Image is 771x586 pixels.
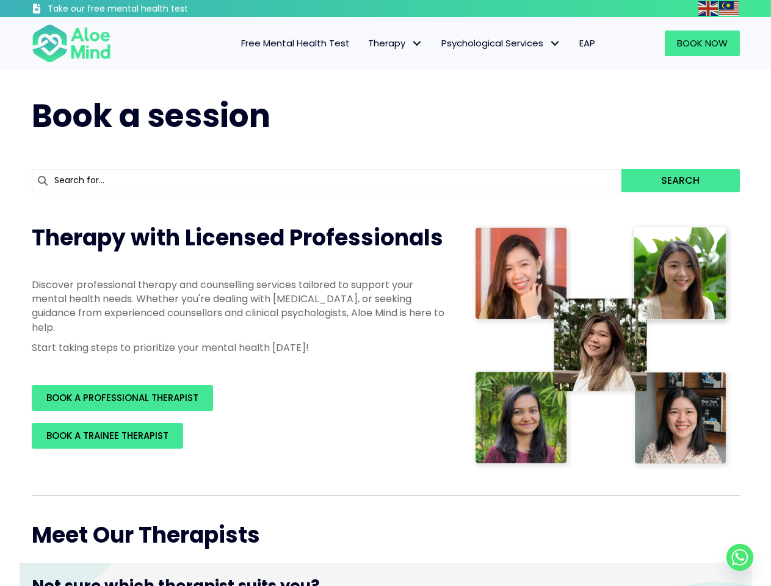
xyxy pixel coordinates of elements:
[698,1,719,15] a: English
[471,223,733,471] img: Therapist collage
[726,544,753,571] a: Whatsapp
[665,31,740,56] a: Book Now
[32,341,447,355] p: Start taking steps to prioritize your mental health [DATE]!
[32,423,183,449] a: BOOK A TRAINEE THERAPIST
[46,429,168,442] span: BOOK A TRAINEE THERAPIST
[432,31,570,56] a: Psychological ServicesPsychological Services: submenu
[46,391,198,404] span: BOOK A PROFESSIONAL THERAPIST
[32,169,622,192] input: Search for...
[579,37,595,49] span: EAP
[241,37,350,49] span: Free Mental Health Test
[677,37,728,49] span: Book Now
[368,37,423,49] span: Therapy
[32,93,270,138] span: Book a session
[32,23,111,63] img: Aloe mind Logo
[48,3,253,15] h3: Take our free mental health test
[32,519,260,551] span: Meet Our Therapists
[32,385,213,411] a: BOOK A PROFESSIONAL THERAPIST
[127,31,604,56] nav: Menu
[32,222,443,253] span: Therapy with Licensed Professionals
[719,1,740,15] a: Malay
[441,37,561,49] span: Psychological Services
[698,1,718,16] img: en
[719,1,739,16] img: ms
[546,35,564,52] span: Psychological Services: submenu
[570,31,604,56] a: EAP
[621,169,739,192] button: Search
[232,31,359,56] a: Free Mental Health Test
[32,3,253,17] a: Take our free mental health test
[359,31,432,56] a: TherapyTherapy: submenu
[408,35,426,52] span: Therapy: submenu
[32,278,447,335] p: Discover professional therapy and counselling services tailored to support your mental health nee...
